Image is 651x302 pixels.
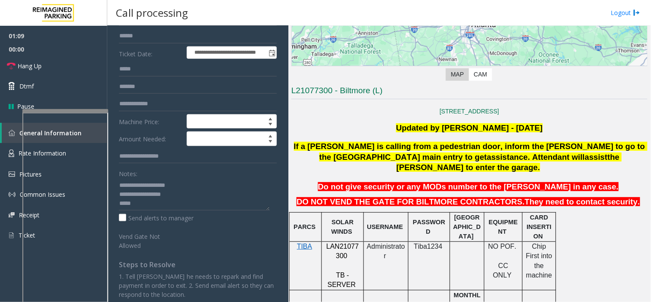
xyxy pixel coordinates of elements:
span: TB - SERVER [327,271,356,288]
span: Increase value [264,115,276,122]
label: CAM [469,68,492,81]
font: Updated by [PERSON_NAME] - [DATE] [396,123,543,132]
span: If a [PERSON_NAME] is calling from a pedestrian door, inform the [PERSON_NAME] to go to the [GEOG... [294,142,648,162]
span: Pause [17,102,34,111]
span: CARD INSERTION [527,214,552,240]
a: General Information [2,123,107,143]
label: Map [446,68,469,81]
label: Notes: [119,166,137,178]
span: SOLAR WINDS [331,219,355,235]
span: Common Issues [20,190,65,198]
span: Decrease value [264,122,276,128]
span: USERNAME [367,223,403,230]
span: assist [585,153,608,162]
span: Toggle popup [267,47,276,59]
span: Chip First into the machine [526,243,554,279]
img: 'icon' [9,191,15,198]
span: Receipt [19,211,39,219]
span: [GEOGRAPHIC_DATA] [453,214,481,240]
label: Vend Gate Not Allowed [117,229,185,250]
a: TIBA [297,243,312,250]
span: Pictures [19,170,42,178]
span: Decrease value [264,139,276,146]
label: Send alerts to manager [119,214,194,223]
label: Amount Needed: [117,131,185,146]
span: PARCS [294,223,315,230]
label: Machine Price: [117,114,185,129]
span: Dtmf [19,82,34,91]
h3: Call processing [112,2,192,23]
img: 'icon' [9,149,14,157]
span: CC ONLY [493,262,512,279]
label: Ticket Date: [117,46,185,59]
span: Do not give security or any MODs number to the [PERSON_NAME] in any case. [318,182,619,191]
img: logout [633,8,640,17]
span: Rate Information [18,149,66,157]
img: 'icon' [9,171,15,177]
span: . Attendant will [528,153,585,162]
img: 'icon' [9,130,15,136]
span: assistance [487,153,528,162]
span: They need to contact security. [525,197,640,206]
span: EQUIPMENT [489,219,518,235]
span: PASSWORD [413,219,445,235]
span: Increase value [264,132,276,139]
h4: Steps to Resolve [119,261,277,269]
p: 1. Tell [PERSON_NAME] he needs to repark and find payment in order to exit. 2. Send email alert s... [119,272,277,299]
span: Ticket [18,231,35,239]
span: NO POF. [488,243,517,250]
span: DO NOT VEND THE GATE FOR BILTMORE CONTRACTORS. [297,197,525,206]
span: Hang Up [18,61,42,70]
h3: L21077300 - Biltmore (L) [291,85,648,99]
img: 'icon' [9,212,15,218]
a: Logout [611,8,640,17]
span: General Information [19,129,82,137]
span: Tiba1234 [414,243,442,250]
img: 'icon' [9,232,14,239]
a: [STREET_ADDRESS] [440,108,499,115]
